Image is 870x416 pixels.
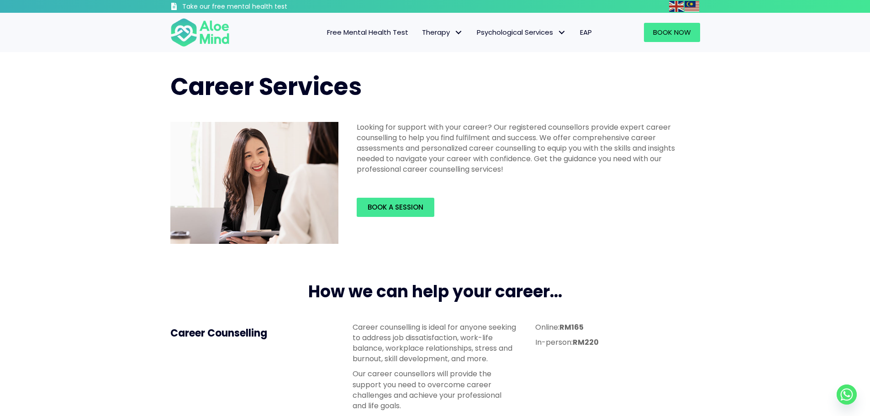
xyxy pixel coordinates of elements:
span: Book Now [653,27,691,37]
a: EAP [573,23,599,42]
span: Therapy [422,27,463,37]
img: Career counselling [170,122,338,244]
p: Looking for support with your career? Our registered counsellors provide expert career counsellin... [357,122,695,175]
p: Career counselling is ideal for anyone seeking to address job dissatisfaction, work-life balance,... [353,322,517,364]
a: Free Mental Health Test [320,23,415,42]
p: Our career counsellors will provide the support you need to overcome career challenges and achiev... [353,369,517,411]
span: Free Mental Health Test [327,27,408,37]
span: Psychological Services [477,27,566,37]
img: en [669,1,684,12]
span: Psychological Services: submenu [555,26,569,39]
a: Whatsapp [837,384,857,405]
a: Book Now [644,23,700,42]
img: ms [685,1,699,12]
span: How we can help your career... [308,280,562,303]
a: Malay [685,1,700,11]
nav: Menu [242,23,599,42]
span: Therapy: submenu [452,26,465,39]
h3: Take our free mental health test [182,2,336,11]
a: TherapyTherapy: submenu [415,23,470,42]
span: Career Services [170,70,362,103]
img: Aloe mind Logo [170,17,230,47]
strong: RM165 [559,322,584,332]
a: Psychological ServicesPsychological Services: submenu [470,23,573,42]
a: English [669,1,685,11]
a: Book a session [357,198,434,217]
span: Book a session [368,202,423,212]
h4: Career Counselling [170,326,335,341]
p: Online: [535,322,700,332]
a: Take our free mental health test [170,2,336,13]
span: EAP [580,27,592,37]
p: In-person: [535,337,700,348]
strong: RM220 [573,337,599,348]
